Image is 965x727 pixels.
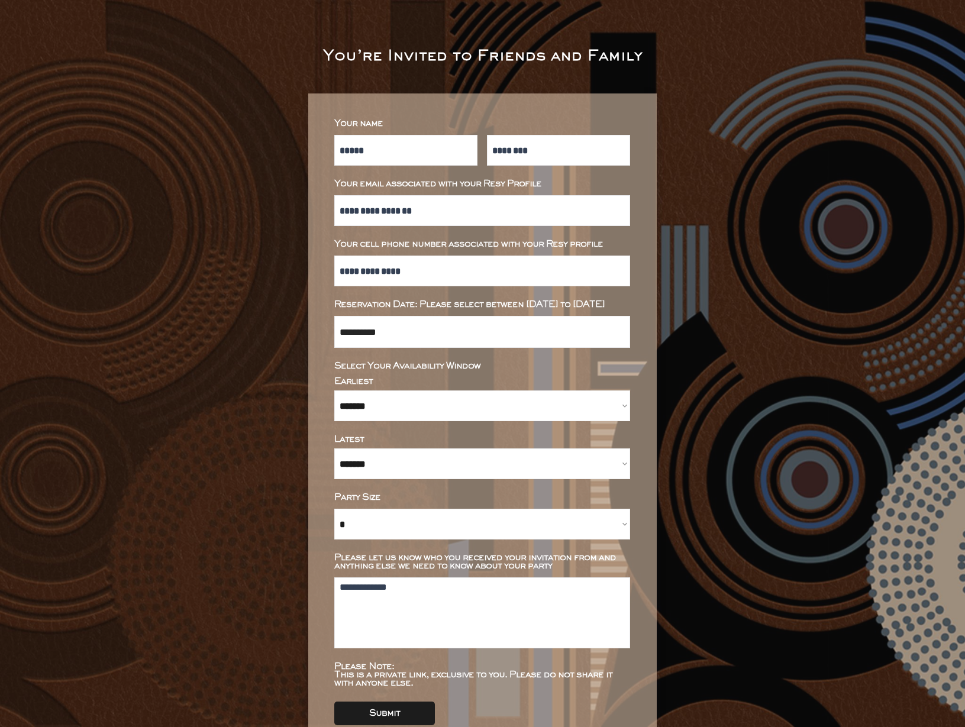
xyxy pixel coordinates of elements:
[334,180,630,188] div: Your email associated with your Resy Profile
[323,50,643,64] div: You’re Invited to Friends and Family
[334,362,630,370] div: Select Your Availability Window
[334,435,630,444] div: Latest
[334,377,630,386] div: Earliest
[334,119,630,128] div: Your name
[334,240,630,248] div: Your cell phone number associated with your Resy profile
[334,493,630,502] div: Party Size
[334,554,630,570] div: Please let us know who you received your invitation from and anything else we need to know about ...
[334,301,630,309] div: Reservation Date: Please select between [DATE] to [DATE]
[369,709,400,718] div: Submit
[334,663,630,687] div: Please Note: This is a private link, exclusive to you. Please do not share it with anyone else.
